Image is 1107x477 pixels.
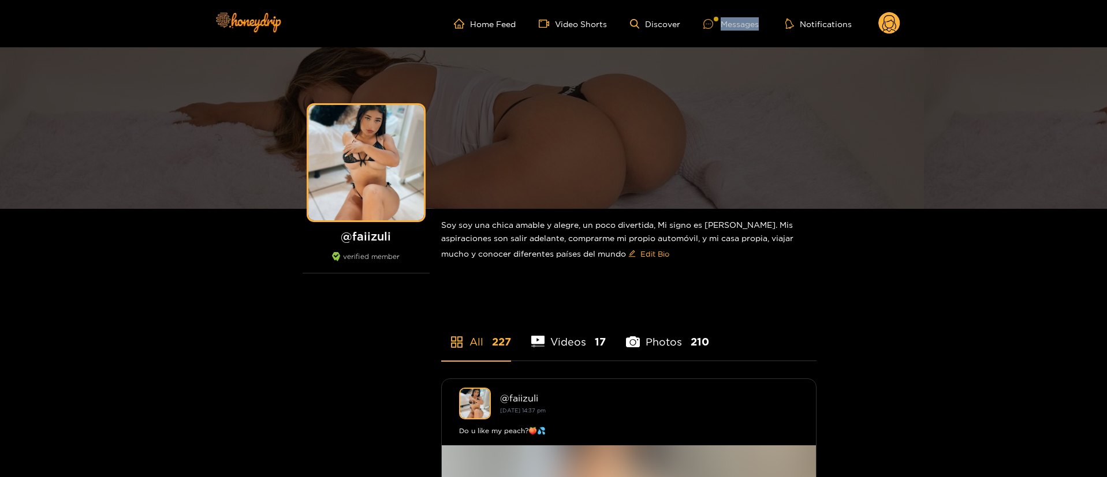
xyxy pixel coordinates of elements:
[454,18,516,29] a: Home Feed
[626,245,672,263] button: editEdit Bio
[539,18,555,29] span: video-camera
[539,18,607,29] a: Video Shorts
[595,335,606,349] span: 17
[441,309,511,360] li: All
[303,229,430,243] h1: @ faiizuli
[640,248,669,260] span: Edit Bio
[691,335,709,349] span: 210
[303,252,430,273] div: verified member
[441,209,817,272] div: Soy soy una chica amable y alegre, un poco divertida, Mi signo es [PERSON_NAME]. Mis aspiraciones...
[450,335,464,349] span: appstore
[454,18,470,29] span: home
[628,250,636,258] span: edit
[531,309,606,360] li: Videos
[492,335,511,349] span: 227
[459,388,491,419] img: faiizuli
[703,17,759,31] div: Messages
[782,18,855,29] button: Notifications
[500,407,546,414] small: [DATE] 14:37 pm
[626,309,709,360] li: Photos
[500,393,799,403] div: @ faiizuli
[459,425,799,437] div: Do u like my peach?🍑💦
[630,19,680,29] a: Discover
